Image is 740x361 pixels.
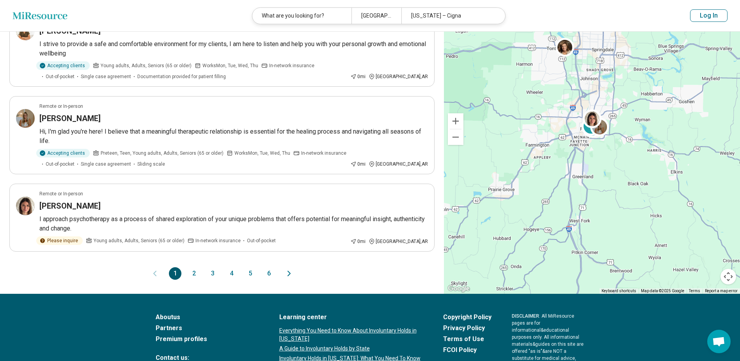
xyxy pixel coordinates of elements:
button: Zoom out [448,129,463,145]
a: Open chat [707,330,731,353]
div: [GEOGRAPHIC_DATA] , AR [369,161,428,168]
span: Works Mon, Tue, Wed, Thu [202,62,258,69]
p: I strive to provide a safe and comfortable environment for my clients, I am here to listen and he... [39,39,428,58]
button: Next page [284,267,294,280]
div: [GEOGRAPHIC_DATA], [GEOGRAPHIC_DATA] [351,8,401,24]
div: [US_STATE] – Cigna [401,8,500,24]
span: Out-of-pocket [46,161,75,168]
button: Previous page [150,267,160,280]
span: In-network insurance [301,150,346,157]
a: Terms [689,289,700,293]
span: Sliding scale [137,161,165,168]
a: A Guide to Involuntary Holds by State [279,345,423,353]
span: Single case agreement [81,73,131,80]
a: Learning center [279,313,423,322]
button: Map camera controls [720,269,736,284]
p: Remote or In-person [39,190,83,197]
button: Keyboard shortcuts [602,288,636,294]
button: Zoom in [448,113,463,129]
button: Log In [690,9,728,22]
a: Copyright Policy [443,313,492,322]
span: Preteen, Teen, Young adults, Adults, Seniors (65 or older) [101,150,224,157]
h3: [PERSON_NAME] [39,113,101,124]
a: Terms of Use [443,334,492,344]
div: 0 mi [350,73,366,80]
button: 5 [244,267,256,280]
div: 4 [582,117,600,136]
img: Google [446,284,472,294]
div: Accepting clients [36,149,90,157]
span: Out-of-pocket [46,73,75,80]
div: 0 mi [350,161,366,168]
button: 4 [225,267,238,280]
span: Documentation provided for patient filling [137,73,226,80]
span: Single case agreement [81,161,131,168]
span: Out-of-pocket [247,237,276,244]
button: 1 [169,267,181,280]
p: I approach psychotherapy as a process of shared exploration of your unique problems that offers p... [39,214,428,233]
span: DISCLAIMER [512,313,539,319]
span: Young adults, Adults, Seniors (65 or older) [94,237,185,244]
a: Premium profiles [156,334,259,344]
p: Remote or In-person [39,103,83,110]
a: Open this area in Google Maps (opens a new window) [446,284,472,294]
a: Privacy Policy [443,323,492,333]
span: Works Mon, Tue, Wed, Thu [234,150,290,157]
div: Accepting clients [36,61,90,70]
a: Report a map error [705,289,738,293]
div: 0 mi [350,238,366,245]
p: Hi, I'm glad you're here! I believe that a meaningful therapeutic relationship is essential for t... [39,127,428,146]
span: In-network insurance [195,237,241,244]
a: Aboutus [156,313,259,322]
h3: [PERSON_NAME] [39,200,101,211]
button: 6 [263,267,275,280]
div: Please inquire [36,236,83,245]
span: In-network insurance [269,62,314,69]
button: 2 [188,267,200,280]
a: Everything You Need to Know About Involuntary Holds in [US_STATE] [279,327,423,343]
button: 3 [206,267,219,280]
div: [GEOGRAPHIC_DATA] , AR [369,73,428,80]
div: [GEOGRAPHIC_DATA] , AR [369,238,428,245]
span: Young adults, Adults, Seniors (65 or older) [101,62,192,69]
a: FCOI Policy [443,345,492,355]
a: Partners [156,323,259,333]
div: What are you looking for? [252,8,351,24]
span: Map data ©2025 Google [641,289,684,293]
